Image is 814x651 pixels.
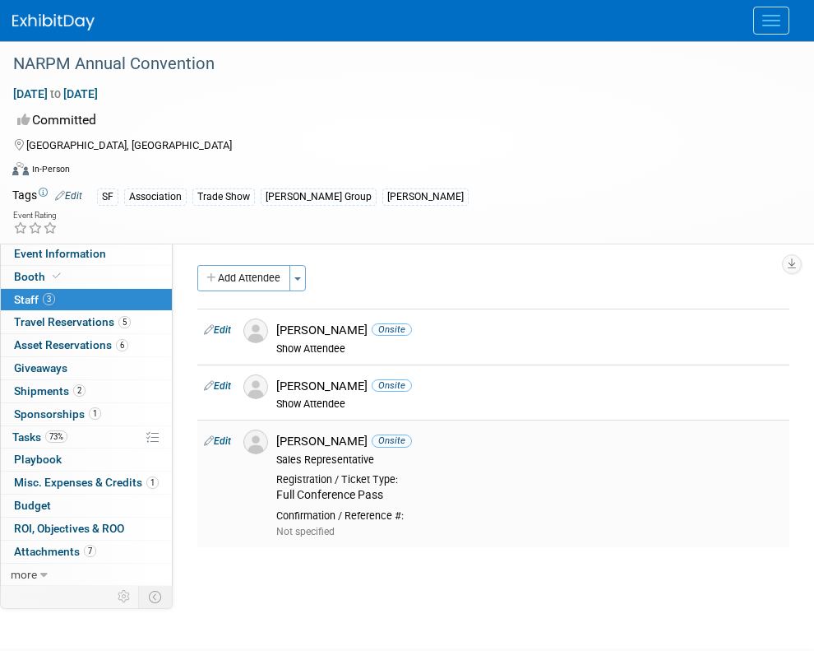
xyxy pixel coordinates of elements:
span: Shipments [14,384,86,398]
div: Confirmation / Reference #: [276,509,783,523]
a: Travel Reservations5 [1,311,172,333]
a: Giveaways [1,357,172,379]
span: Onsite [372,323,412,336]
img: Format-Inperson.png [12,162,29,175]
div: SF [97,188,118,206]
td: Personalize Event Tab Strip [110,586,139,607]
a: Asset Reservations6 [1,334,172,356]
a: Shipments2 [1,380,172,402]
a: ROI, Objectives & ROO [1,518,172,540]
span: Playbook [14,453,62,466]
a: Edit [55,190,82,202]
span: 1 [89,407,101,420]
button: Menu [753,7,789,35]
span: Misc. Expenses & Credits [14,476,159,489]
span: Sponsorships [14,407,101,421]
td: Tags [12,187,82,206]
span: 2 [73,384,86,397]
div: Association [124,188,187,206]
a: Budget [1,495,172,517]
a: more [1,564,172,586]
span: Event Information [14,247,106,260]
a: Sponsorships1 [1,403,172,425]
span: Staff [14,293,55,306]
span: Onsite [372,379,412,392]
div: Committed [12,106,781,135]
span: 1 [146,477,159,489]
span: Asset Reservations [14,338,128,351]
a: Edit [204,435,231,447]
img: Associate-Profile-5.png [243,374,268,399]
span: Not specified [276,526,335,537]
a: Edit [204,324,231,336]
div: [PERSON_NAME] Group [261,188,377,206]
button: Add Attendee [197,265,290,291]
div: [PERSON_NAME] [276,434,783,449]
a: Booth [1,266,172,288]
div: Full Conference Pass [276,488,783,503]
a: Edit [204,380,231,392]
span: [DATE] [DATE] [12,86,99,101]
a: Staff3 [1,289,172,311]
div: In-Person [31,163,70,175]
a: Attachments7 [1,541,172,563]
span: Booth [14,270,64,283]
span: Tasks [12,430,67,444]
div: [PERSON_NAME] [276,379,783,394]
div: [PERSON_NAME] [276,323,783,338]
a: Playbook [1,449,172,471]
img: Associate-Profile-5.png [243,319,268,343]
span: [GEOGRAPHIC_DATA], [GEOGRAPHIC_DATA] [26,139,232,151]
span: 73% [45,430,67,443]
span: Budget [14,499,51,512]
span: Onsite [372,435,412,447]
div: Sales Representative [276,453,783,467]
span: ROI, Objectives & ROO [14,522,124,535]
a: Event Information [1,243,172,265]
span: 6 [116,339,128,351]
div: NARPM Annual Convention [7,49,781,79]
a: Misc. Expenses & Credits1 [1,472,172,494]
div: Trade Show [192,188,255,206]
td: Toggle Event Tabs [139,586,173,607]
div: Show Attendee [276,342,783,356]
div: [PERSON_NAME] [382,188,469,206]
i: Booth reservation complete [53,272,61,281]
span: 5 [118,316,131,328]
span: to [48,87,63,100]
div: Show Attendee [276,398,783,411]
span: more [11,568,37,581]
div: Event Rating [13,212,58,220]
span: 3 [43,293,55,305]
span: Travel Reservations [14,315,131,328]
a: Tasks73% [1,426,172,449]
span: Attachments [14,545,96,558]
div: Registration / Ticket Type: [276,473,783,486]
img: Associate-Profile-5.png [243,430,268,454]
img: ExhibitDay [12,14,95,30]
div: Event Format [12,160,793,184]
span: Giveaways [14,361,67,374]
span: 7 [84,545,96,557]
